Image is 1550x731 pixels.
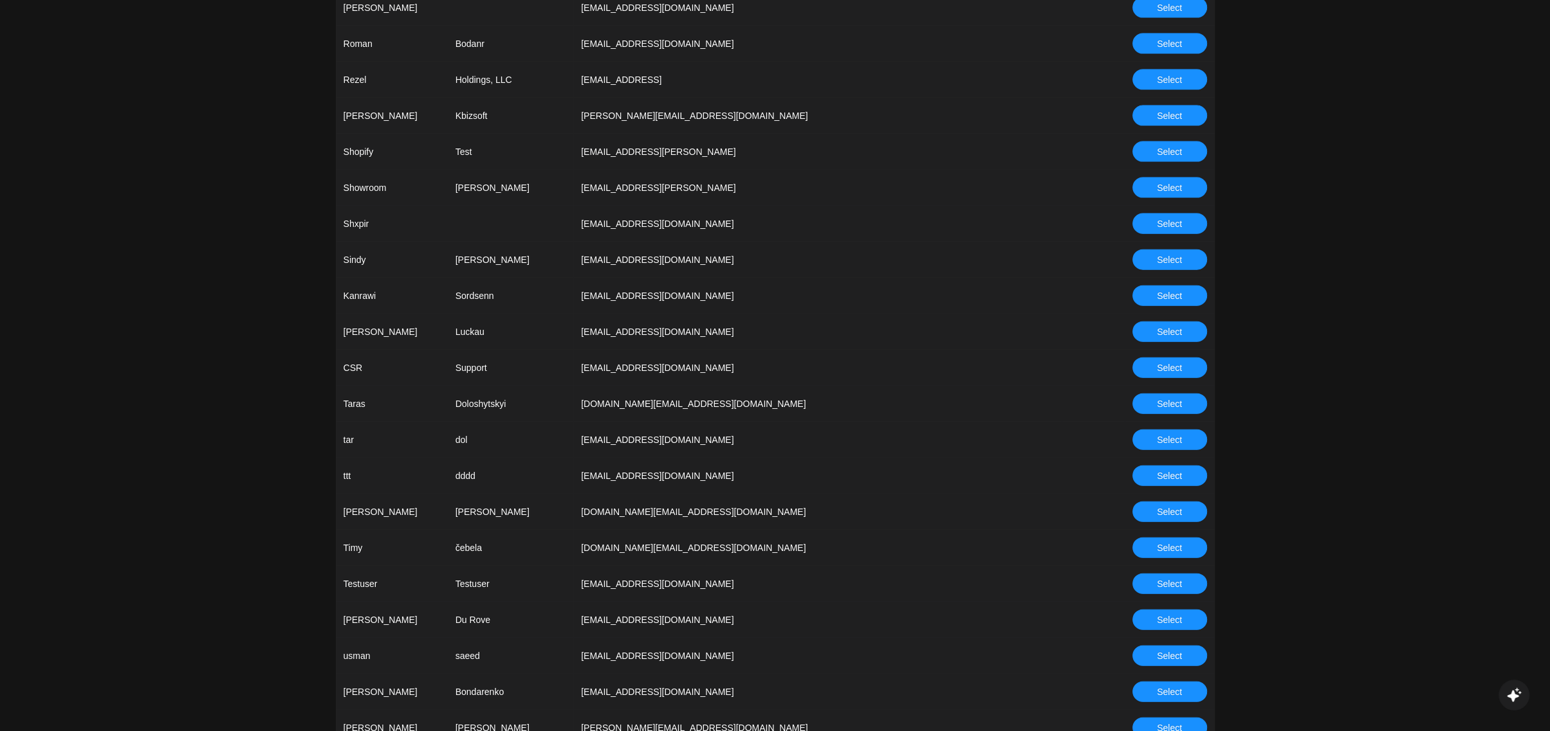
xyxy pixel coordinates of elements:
td: [PERSON_NAME] [448,242,574,278]
button: Select [1132,105,1207,126]
td: Test [448,134,574,170]
td: Support [448,350,574,386]
span: Select [1157,73,1182,87]
span: Select [1157,433,1182,447]
td: [EMAIL_ADDRESS] [573,62,1062,98]
button: Select [1132,69,1207,90]
button: Select [1132,573,1207,594]
td: [PERSON_NAME] [336,602,448,638]
td: [EMAIL_ADDRESS][DOMAIN_NAME] [573,674,1062,710]
td: Sindy [336,242,448,278]
span: Select [1157,685,1182,699]
td: Shopify [336,134,448,170]
span: Select [1157,289,1182,303]
td: [EMAIL_ADDRESS][DOMAIN_NAME] [573,638,1062,674]
td: Du Rove [448,602,574,638]
td: Kanrawi [336,278,448,314]
td: [EMAIL_ADDRESS][DOMAIN_NAME] [573,26,1062,62]
td: [EMAIL_ADDRESS][PERSON_NAME] [573,134,1062,170]
button: Select [1132,645,1207,666]
td: CSR [336,350,448,386]
td: usman [336,638,448,674]
td: Roman [336,26,448,62]
td: [EMAIL_ADDRESS][DOMAIN_NAME] [573,602,1062,638]
span: Select [1157,217,1182,231]
td: Timy [336,530,448,566]
button: Select [1132,33,1207,54]
td: Holdings, LLC [448,62,574,98]
td: Kbizsoft [448,98,574,134]
td: tar [336,422,448,458]
td: Rezel [336,62,448,98]
button: Select [1132,501,1207,522]
td: [EMAIL_ADDRESS][DOMAIN_NAME] [573,458,1062,494]
td: Showroom [336,170,448,206]
td: Bondarenko [448,674,574,710]
button: Select [1132,681,1207,702]
button: Select [1132,321,1207,342]
button: Select [1132,465,1207,486]
span: Select [1157,37,1182,51]
td: [PERSON_NAME] [448,494,574,530]
td: [PERSON_NAME] [336,674,448,710]
td: Testuser [448,566,574,602]
span: Select [1157,469,1182,483]
span: Select [1157,181,1182,195]
td: [PERSON_NAME] [336,494,448,530]
td: [PERSON_NAME] [448,170,574,206]
span: Select [1157,649,1182,663]
span: Select [1157,109,1182,123]
button: Select [1132,429,1207,450]
span: Select [1157,361,1182,375]
td: čebela [448,530,574,566]
td: dddd [448,458,574,494]
button: Select [1132,285,1207,306]
td: ttt [336,458,448,494]
td: [PERSON_NAME][EMAIL_ADDRESS][DOMAIN_NAME] [573,98,1062,134]
td: [DOMAIN_NAME][EMAIL_ADDRESS][DOMAIN_NAME] [573,494,1062,530]
span: Select [1157,1,1182,15]
td: [DOMAIN_NAME][EMAIL_ADDRESS][DOMAIN_NAME] [573,530,1062,566]
button: Select [1132,141,1207,162]
td: Luckau [448,314,574,350]
span: Select [1157,397,1182,411]
td: [EMAIL_ADDRESS][DOMAIN_NAME] [573,314,1062,350]
button: Select [1132,609,1207,630]
td: [EMAIL_ADDRESS][PERSON_NAME] [573,170,1062,206]
span: Select [1157,505,1182,519]
td: Sordsenn [448,278,574,314]
td: [EMAIL_ADDRESS][DOMAIN_NAME] [573,566,1062,602]
td: [EMAIL_ADDRESS][DOMAIN_NAME] [573,422,1062,458]
td: [EMAIL_ADDRESS][DOMAIN_NAME] [573,242,1062,278]
button: Select [1132,249,1207,270]
span: Select [1157,145,1182,159]
td: Bodanr [448,26,574,62]
button: Select [1132,393,1207,414]
button: Select [1132,537,1207,558]
span: Select [1157,253,1182,267]
button: Select [1132,177,1207,198]
td: Shxpir [336,206,448,242]
td: [PERSON_NAME] [336,98,448,134]
td: dol [448,422,574,458]
button: Select [1132,213,1207,234]
td: Taras [336,386,448,422]
td: Doloshytskyi [448,386,574,422]
span: Select [1157,325,1182,339]
span: Select [1157,613,1182,627]
td: [PERSON_NAME] [336,314,448,350]
td: [DOMAIN_NAME][EMAIL_ADDRESS][DOMAIN_NAME] [573,386,1062,422]
td: [EMAIL_ADDRESS][DOMAIN_NAME] [573,206,1062,242]
td: Testuser [336,566,448,602]
td: saeed [448,638,574,674]
span: Select [1157,577,1182,591]
span: Select [1157,541,1182,555]
td: [EMAIL_ADDRESS][DOMAIN_NAME] [573,350,1062,386]
button: Select [1132,357,1207,378]
td: [EMAIL_ADDRESS][DOMAIN_NAME] [573,278,1062,314]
